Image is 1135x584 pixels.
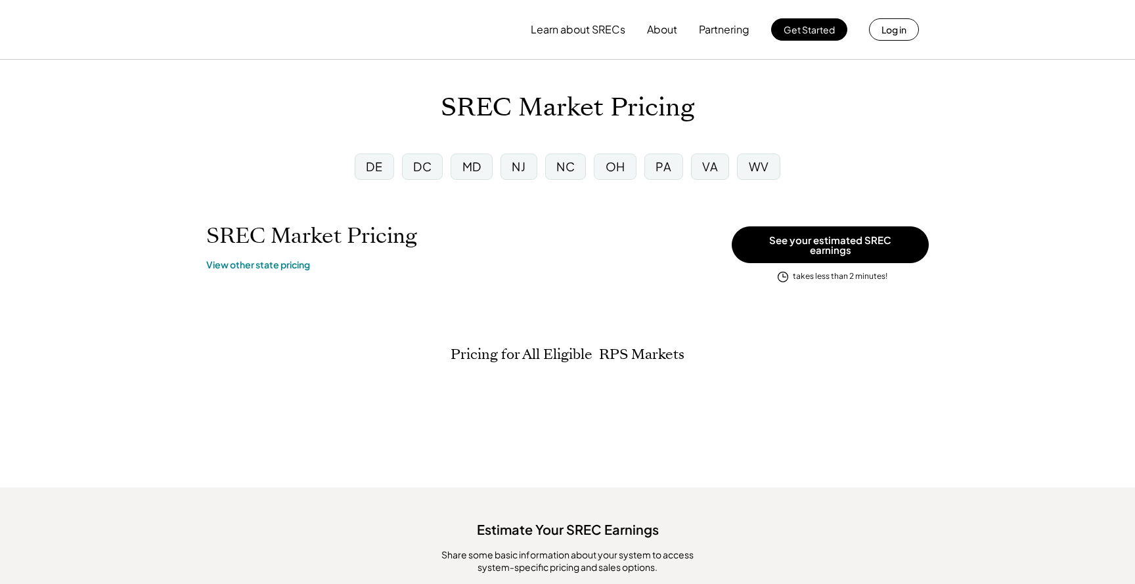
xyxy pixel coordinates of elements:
[216,7,325,52] img: yH5BAEAAAAALAAAAAABAAEAAAIBRAA7
[656,158,671,175] div: PA
[512,158,525,175] div: NJ
[441,93,694,123] h1: SREC Market Pricing
[423,549,712,574] div: ​Share some basic information about your system to access system-specific pricing and sales options.
[869,18,919,41] button: Log in
[556,158,575,175] div: NC
[732,226,929,263] button: See your estimated SREC earnings
[749,158,769,175] div: WV
[206,259,310,272] a: View other state pricing
[793,271,887,282] div: takes less than 2 minutes!
[647,16,677,43] button: About
[206,223,417,249] h1: SREC Market Pricing
[413,158,432,175] div: DC
[451,346,684,363] h2: Pricing for All Eligible RPS Markets
[702,158,718,175] div: VA
[531,16,625,43] button: Learn about SRECs
[366,158,382,175] div: DE
[699,16,749,43] button: Partnering
[13,514,1122,539] div: Estimate Your SREC Earnings
[462,158,481,175] div: MD
[606,158,625,175] div: OH
[771,18,847,41] button: Get Started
